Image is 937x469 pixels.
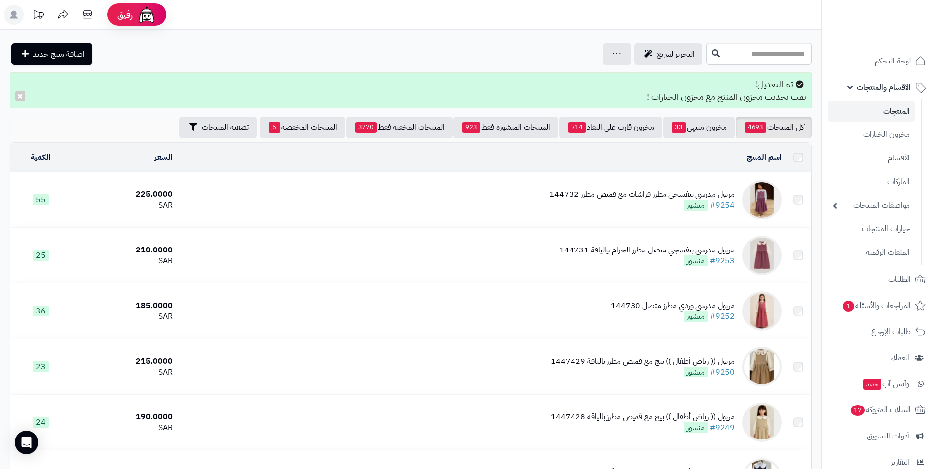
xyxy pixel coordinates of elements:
[75,411,173,423] div: 190.0000
[10,72,812,108] div: تم التعديل! تمت تحديث مخزون المنتج مع مخزون الخيارات !
[828,148,915,169] a: الأقسام
[33,194,49,205] span: 55
[355,122,377,133] span: 3770
[867,429,909,443] span: أدوات التسويق
[75,300,173,312] div: 185.0000
[736,117,812,138] a: كل المنتجات4693
[31,152,51,163] a: الكمية
[684,255,708,266] span: منشور
[828,372,931,396] a: وآتس آبجديد
[828,242,915,263] a: الملفات الرقمية
[842,299,911,313] span: المراجعات والأسئلة
[117,9,133,21] span: رفيق
[179,117,257,138] button: تصفية المنتجات
[684,422,708,433] span: منشور
[462,122,480,133] span: 923
[710,311,735,322] a: #9252
[15,431,38,454] div: Open Intercom Messenger
[75,422,173,434] div: SAR
[11,43,92,65] a: اضافة منتج جديد
[710,422,735,434] a: #9249
[75,245,173,256] div: 210.0000
[269,122,280,133] span: 5
[862,377,909,391] span: وآتس آب
[828,195,915,216] a: مواصفات المنتجات
[828,171,915,192] a: الماركات
[75,189,173,200] div: 225.0000
[710,199,735,211] a: #9254
[863,379,881,390] span: جديد
[742,180,782,219] img: مريول مدرسي بنفسجي مطرز فراشات مع قميص مطرز 144732
[850,403,911,417] span: السلات المتروكة
[828,320,931,344] a: طلبات الإرجاع
[453,117,558,138] a: المنتجات المنشورة فقط923
[672,122,686,133] span: 33
[260,117,345,138] a: المنتجات المخفضة5
[559,117,662,138] a: مخزون قارب على النفاذ714
[568,122,586,133] span: 714
[828,294,931,317] a: المراجعات والأسئلة1
[634,43,702,65] a: التحرير لسريع
[154,152,173,163] a: السعر
[75,311,173,322] div: SAR
[745,122,766,133] span: 4693
[828,219,915,240] a: خيارات المنتجات
[875,54,911,68] span: لوحة التحكم
[75,367,173,378] div: SAR
[663,117,735,138] a: مخزون منتهي33
[742,291,782,331] img: مريول مدرسي وردي مطرز متصل 144730
[891,455,909,469] span: التقارير
[828,398,931,422] a: السلات المتروكة17
[742,236,782,275] img: مريول مدرسي بنفسجي متصل مطرز الحزام والياقة 144731
[684,367,708,377] span: منشور
[710,255,735,267] a: #9253
[346,117,453,138] a: المنتجات المخفية فقط3770
[742,347,782,386] img: مريول (( رياض أطفال )) بيج مع قميص مطرز بالياقة 1447429
[747,152,782,163] a: اسم المنتج
[33,306,49,316] span: 36
[33,250,49,261] span: 25
[890,351,909,365] span: العملاء
[611,300,735,312] div: مريول مدرسي وردي مطرز متصل 144730
[742,403,782,442] img: مريول (( رياض أطفال )) بيج مع قميص مطرز بالياقة 1447428
[843,301,854,312] span: 1
[75,356,173,367] div: 215.0000
[75,200,173,211] div: SAR
[33,48,85,60] span: اضافة منتج جديد
[15,91,25,101] button: ×
[828,124,915,145] a: مخزون الخيارات
[857,80,911,94] span: الأقسام والمنتجات
[33,361,49,372] span: 23
[888,273,911,286] span: الطلبات
[684,200,708,211] span: منشور
[828,268,931,291] a: الطلبات
[710,366,735,378] a: #9250
[202,122,249,133] span: تصفية المنتجات
[75,255,173,267] div: SAR
[549,189,735,200] div: مريول مدرسي بنفسجي مطرز فراشات مع قميص مطرز 144732
[551,411,735,423] div: مريول (( رياض أطفال )) بيج مع قميص مطرز بالياقة 1447428
[559,245,735,256] div: مريول مدرسي بنفسجي متصل مطرز الحزام والياقة 144731
[870,28,928,48] img: logo-2.png
[684,311,708,322] span: منشور
[851,405,865,416] span: 17
[828,49,931,73] a: لوحة التحكم
[33,417,49,428] span: 24
[828,346,931,370] a: العملاء
[828,101,915,122] a: المنتجات
[137,5,156,25] img: ai-face.png
[871,325,911,339] span: طلبات الإرجاع
[551,356,735,367] div: مريول (( رياض أطفال )) بيج مع قميص مطرز بالياقة 1447429
[828,424,931,448] a: أدوات التسويق
[26,5,51,27] a: تحديثات المنصة
[657,48,695,60] span: التحرير لسريع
